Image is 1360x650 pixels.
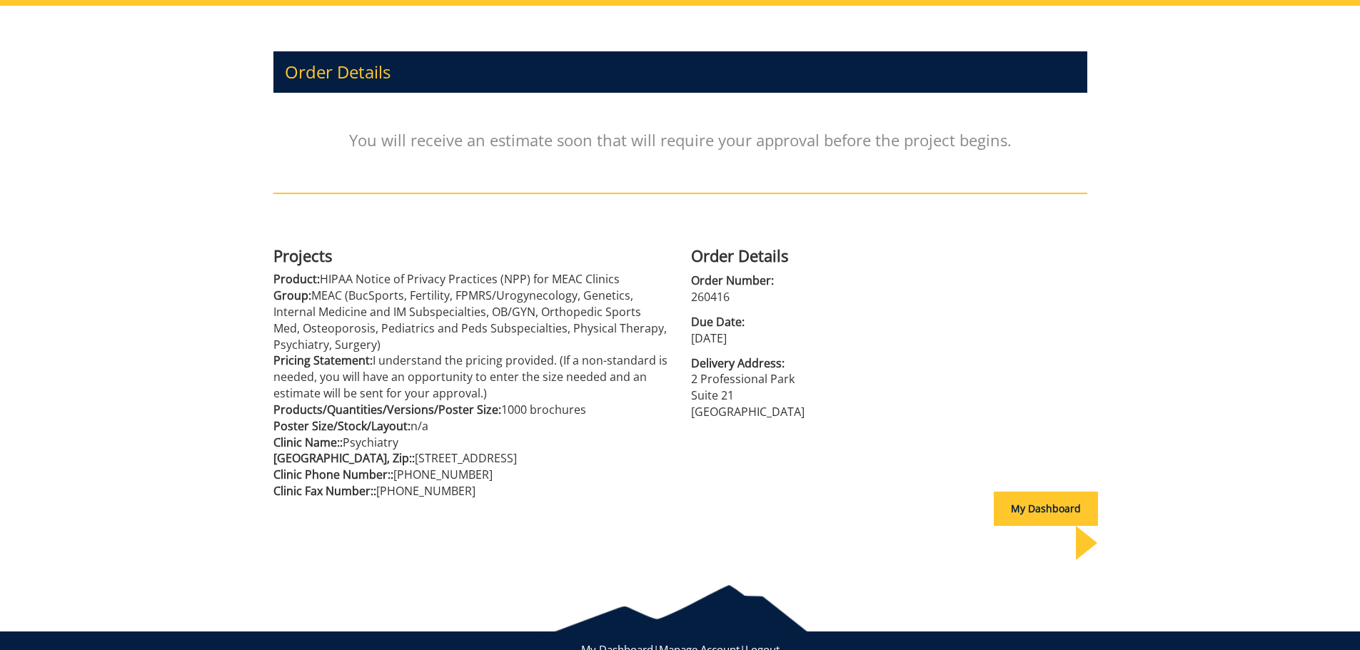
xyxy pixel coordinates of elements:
[691,404,1087,420] p: [GEOGRAPHIC_DATA]
[273,483,376,499] span: Clinic Fax Number::
[273,352,670,402] p: I understand the pricing provided. (If a non-standard is needed, you will have an opportunity to ...
[273,247,670,264] h4: Projects
[691,330,1087,347] p: [DATE]
[273,467,670,483] p: [PHONE_NUMBER]
[273,402,670,418] p: 1000 brochures
[273,352,373,368] span: Pricing Statement:
[273,100,1087,180] p: You will receive an estimate soon that will require your approval before the project begins.
[273,271,670,288] p: HIPAA Notice of Privacy Practices (NPP) for MEAC Clinics
[273,450,670,467] p: [STREET_ADDRESS]
[273,467,393,482] span: Clinic Phone Number::
[273,288,311,303] span: Group:
[273,288,670,352] p: MEAC (BucSports, Fertility, FPMRS/Urogynecology, Genetics, Internal Medicine and IM Subspecialtie...
[273,483,670,499] p: [PHONE_NUMBER]
[691,273,1087,289] span: Order Number:
[273,435,670,451] p: Psychiatry
[691,289,1087,305] p: 260416
[273,418,410,434] span: Poster Size/Stock/Layout:
[273,435,343,450] span: Clinic Name::
[691,247,1087,264] h4: Order Details
[273,271,320,287] span: Product:
[691,387,1087,404] p: Suite 21
[273,402,501,417] span: Products/Quantities/Versions/Poster Size:
[691,314,1087,330] span: Due Date:
[691,355,1087,372] span: Delivery Address:
[691,371,1087,387] p: 2 Professional Park
[994,502,1098,515] a: My Dashboard
[273,51,1087,93] h3: Order Details
[273,418,670,435] p: n/a
[994,492,1098,526] div: My Dashboard
[273,450,415,466] span: [GEOGRAPHIC_DATA], Zip::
